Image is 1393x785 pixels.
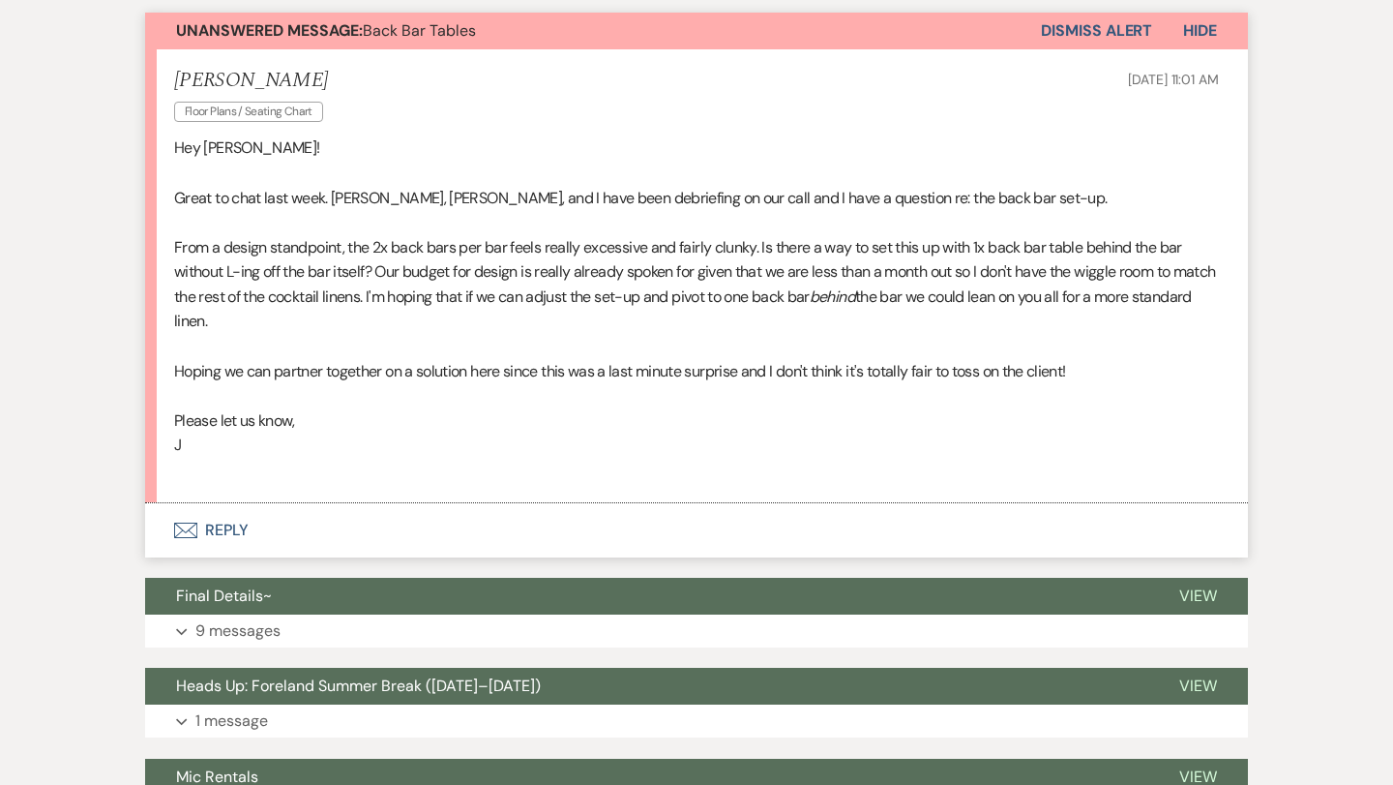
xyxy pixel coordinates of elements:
span: Hide [1183,20,1217,41]
span: Back Bar Tables [176,20,476,41]
em: behind [810,287,855,307]
button: Heads Up: Foreland Summer Break ([DATE]–[DATE]) [145,668,1148,705]
strong: Unanswered Message: [176,20,363,41]
button: 1 message [145,705,1248,738]
span: Final Details~ [176,586,272,606]
button: Dismiss Alert [1041,13,1152,49]
p: J [174,433,1219,458]
span: Floor Plans / Seating Chart [174,102,323,122]
button: Unanswered Message:Back Bar Tables [145,13,1041,49]
span: View [1179,676,1217,696]
button: 9 messages [145,615,1248,648]
p: Great to chat last week. [PERSON_NAME], [PERSON_NAME], and I have been debriefing on our call and... [174,186,1219,211]
span: Heads Up: Foreland Summer Break ([DATE]–[DATE]) [176,676,541,696]
button: Final Details~ [145,578,1148,615]
p: Hoping we can partner together on a solution here since this was a last minute surprise and I don... [174,359,1219,384]
span: [DATE] 11:01 AM [1128,71,1219,88]
button: View [1148,578,1248,615]
span: View [1179,586,1217,606]
button: View [1148,668,1248,705]
p: Please let us know, [174,408,1219,434]
button: Hide [1152,13,1248,49]
p: Hey [PERSON_NAME]! [174,136,1219,161]
h5: [PERSON_NAME] [174,69,333,93]
button: Reply [145,503,1248,558]
p: 9 messages [195,619,281,644]
p: From a design standpoint, the 2x back bars per bar feels really excessive and fairly clunky. Is t... [174,235,1219,334]
p: 1 message [195,709,268,734]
